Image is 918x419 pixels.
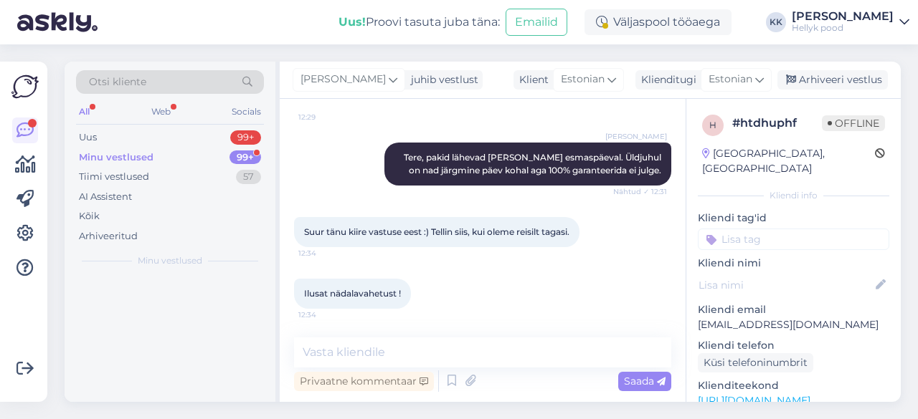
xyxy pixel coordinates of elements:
div: # htdhuphf [732,115,822,132]
p: Kliendi tag'id [698,211,889,226]
div: Kliendi info [698,189,889,202]
p: Kliendi nimi [698,256,889,271]
span: Offline [822,115,885,131]
b: Uus! [339,15,366,29]
span: 12:29 [298,112,352,122]
div: Arhiveeritud [79,229,138,244]
input: Lisa tag [698,228,889,250]
div: Küsi telefoninumbrit [698,353,813,372]
a: [URL][DOMAIN_NAME] [698,394,810,407]
div: juhib vestlust [405,72,478,87]
div: KK [766,12,786,32]
div: Klienditugi [635,72,696,87]
div: 99+ [230,130,261,145]
span: [PERSON_NAME] [301,72,386,87]
span: 12:34 [298,248,352,259]
span: Saada [624,375,666,387]
span: Ilusat nädalavahetust ! [304,288,401,299]
div: 57 [236,170,261,184]
button: Emailid [506,9,567,36]
div: Web [148,102,174,121]
div: AI Assistent [79,190,132,204]
a: [PERSON_NAME]Hellyk pood [792,11,909,34]
div: Uus [79,130,97,145]
div: [PERSON_NAME] [792,11,894,22]
span: Estonian [561,72,605,87]
input: Lisa nimi [699,277,873,293]
div: Tiimi vestlused [79,170,149,184]
p: Klienditeekond [698,378,889,393]
div: Privaatne kommentaar [294,372,434,391]
p: Kliendi email [698,302,889,317]
img: Askly Logo [11,73,39,100]
span: 12:34 [298,309,352,320]
span: [PERSON_NAME] [605,131,667,142]
span: Suur tänu kiire vastuse eest :) Tellin siis, kui oleme reisilt tagasi. [304,226,569,237]
span: Nähtud ✓ 12:31 [613,186,667,197]
div: Proovi tasuta juba täna: [339,14,500,31]
div: [GEOGRAPHIC_DATA], [GEOGRAPHIC_DATA] [702,146,875,176]
p: Kliendi telefon [698,338,889,353]
div: 99+ [229,150,261,165]
span: Tere, pakid lähevad [PERSON_NAME] esmaspäeval. Üldjuhul on nad järgmine päev kohal aga 100% garan... [404,152,663,175]
div: Hellyk pood [792,22,894,34]
div: Kõik [79,209,100,223]
div: Arhiveeri vestlus [777,70,888,90]
span: h [709,120,716,130]
div: Minu vestlused [79,150,153,165]
span: Estonian [709,72,752,87]
div: Socials [229,102,264,121]
p: [EMAIL_ADDRESS][DOMAIN_NAME] [698,317,889,332]
div: All [76,102,93,121]
span: Otsi kliente [89,74,146,90]
span: Minu vestlused [138,254,202,267]
div: Klient [514,72,549,87]
div: Väljaspool tööaega [585,9,732,35]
